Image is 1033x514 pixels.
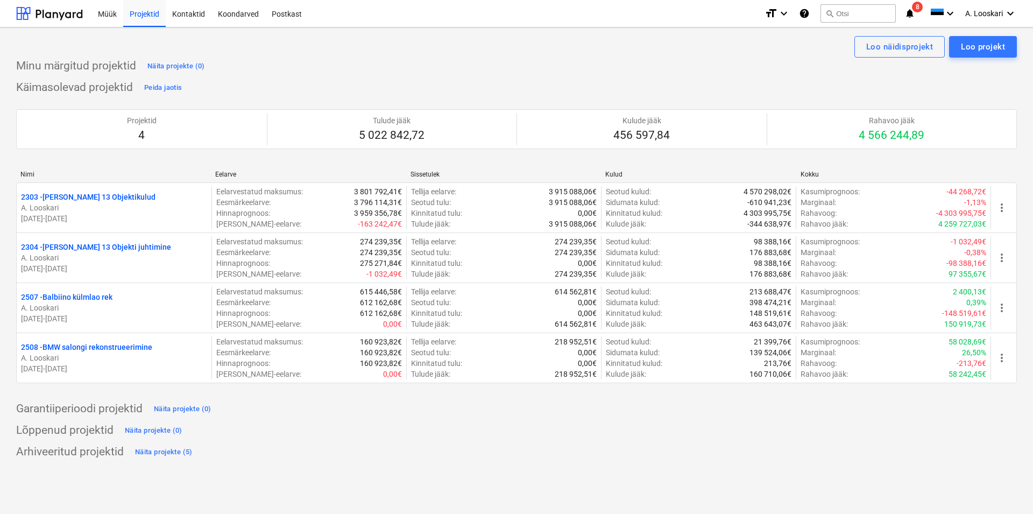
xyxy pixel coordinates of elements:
p: Tellija eelarve : [411,286,456,297]
div: Näita projekte (0) [154,403,211,416]
p: Seotud kulud : [606,286,651,297]
p: 0,00€ [383,369,402,379]
p: Rahavoog : [801,308,837,319]
p: Kinnitatud tulu : [411,258,462,269]
p: Marginaal : [801,347,836,358]
p: Kinnitatud tulu : [411,208,462,219]
p: Eesmärkeelarve : [216,297,271,308]
p: Tellija eelarve : [411,336,456,347]
p: Sidumata kulud : [606,247,660,258]
p: [PERSON_NAME]-eelarve : [216,369,301,379]
span: more_vert [995,301,1008,314]
p: Kasumiprognoos : [801,286,860,297]
p: Kinnitatud tulu : [411,358,462,369]
p: 3 915 088,06€ [549,186,597,197]
p: 4 566 244,89 [859,128,924,143]
p: Rahavoo jääk : [801,319,848,329]
p: Minu märgitud projektid [16,59,136,74]
p: 0,00€ [578,358,597,369]
p: Seotud tulu : [411,347,451,358]
p: 213,76€ [764,358,791,369]
p: -344 638,97€ [747,219,791,229]
p: 2 400,13€ [953,286,986,297]
p: Kinnitatud kulud : [606,358,662,369]
p: -1,13% [964,197,986,208]
p: Kulude jääk [613,115,670,126]
p: 612 162,68€ [360,308,402,319]
div: Kulud [605,171,791,178]
p: Eelarvestatud maksumus : [216,186,303,197]
p: -610 941,23€ [747,197,791,208]
p: Kulude jääk : [606,369,646,379]
p: A. Looskari [21,302,207,313]
p: 0,39% [966,297,986,308]
p: Seotud kulud : [606,236,651,247]
p: 148 519,61€ [749,308,791,319]
p: Marginaal : [801,197,836,208]
p: Tulude jääk : [411,369,450,379]
p: 160 923,82€ [360,358,402,369]
p: Tulude jääk [359,115,424,126]
p: Garantiiperioodi projektid [16,402,143,417]
p: Seotud tulu : [411,197,451,208]
p: -148 519,61€ [942,308,986,319]
p: Kasumiprognoos : [801,236,860,247]
p: [PERSON_NAME]-eelarve : [216,319,301,329]
p: -1 032,49€ [366,269,402,279]
div: Loo projekt [961,40,1005,54]
div: Näita projekte (5) [135,446,193,459]
p: Tulude jääk : [411,219,450,229]
p: Seotud kulud : [606,186,651,197]
p: Tellija eelarve : [411,236,456,247]
p: A. Looskari [21,252,207,263]
p: Seotud tulu : [411,247,451,258]
i: keyboard_arrow_down [1004,7,1017,20]
p: 218 952,51€ [555,369,597,379]
p: 218 952,51€ [555,336,597,347]
button: Peida jaotis [141,79,185,96]
p: [DATE] - [DATE] [21,363,207,374]
p: 398 474,21€ [749,297,791,308]
button: Näita projekte (5) [132,443,195,461]
div: Kokku [801,171,987,178]
p: 2303 - [PERSON_NAME] 13 Objektikulud [21,192,155,202]
p: Eelarvestatud maksumus : [216,336,303,347]
p: 0,00€ [383,319,402,329]
p: Eelarvestatud maksumus : [216,236,303,247]
p: 2507 - Balbiino külmlao rek [21,292,112,302]
p: 274 239,35€ [360,236,402,247]
p: Hinnaprognoos : [216,308,270,319]
p: 58 028,69€ [949,336,986,347]
p: Kinnitatud tulu : [411,308,462,319]
p: Marginaal : [801,247,836,258]
span: 8 [912,2,923,12]
p: Sidumata kulud : [606,347,660,358]
p: Marginaal : [801,297,836,308]
span: more_vert [995,201,1008,214]
p: 274 239,35€ [555,269,597,279]
button: Näita projekte (0) [151,400,214,418]
p: 0,00€ [578,347,597,358]
button: Loo näidisprojekt [854,36,945,58]
p: -1 032,49€ [951,236,986,247]
p: Seotud tulu : [411,297,451,308]
p: 614 562,81€ [555,286,597,297]
p: 0,00€ [578,208,597,219]
div: 2507 -Balbiino külmlao rekA. Looskari[DATE]-[DATE] [21,292,207,324]
div: Chat Widget [979,462,1033,514]
p: Seotud kulud : [606,336,651,347]
p: 4 259 727,03€ [938,219,986,229]
p: 5 022 842,72 [359,128,424,143]
p: 612 162,68€ [360,297,402,308]
p: 3 801 792,41€ [354,186,402,197]
p: -44 268,72€ [946,186,986,197]
i: notifications [904,7,915,20]
p: 3 796 114,31€ [354,197,402,208]
div: Näita projekte (0) [147,60,205,73]
i: keyboard_arrow_down [944,7,957,20]
p: Hinnaprognoos : [216,258,270,269]
p: 4 570 298,02€ [744,186,791,197]
p: [PERSON_NAME]-eelarve : [216,269,301,279]
p: 274 239,35€ [555,236,597,247]
p: Eesmärkeelarve : [216,247,271,258]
